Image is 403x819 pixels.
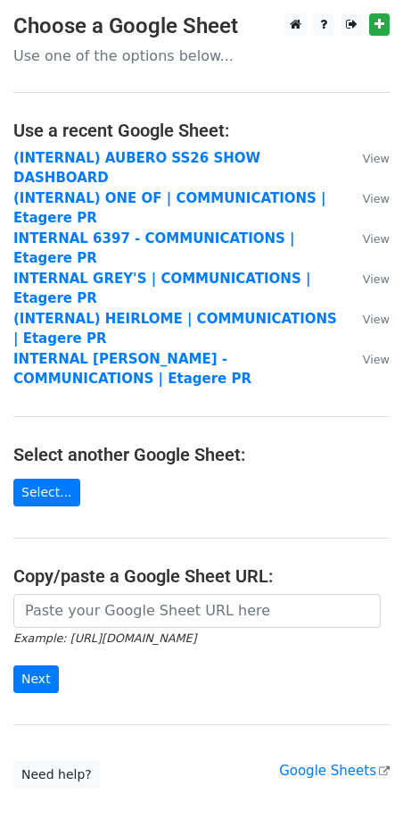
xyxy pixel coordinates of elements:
[279,763,390,779] a: Google Sheets
[13,479,80,506] a: Select...
[13,444,390,465] h4: Select another Google Sheet:
[345,190,390,206] a: View
[13,46,390,65] p: Use one of the options below...
[363,152,390,165] small: View
[13,13,390,39] h3: Choose a Google Sheet
[363,232,390,246] small: View
[345,311,390,327] a: View
[13,351,251,388] a: INTERNAL [PERSON_NAME] - COMMUNICATIONS | Etagere PR
[345,351,390,367] a: View
[13,311,337,347] a: (INTERNAL) HEIRLOME | COMMUNICATIONS | Etagere PR
[13,150,260,187] a: (INTERNAL) AUBERO SS26 SHOW DASHBOARD
[13,230,295,267] a: INTERNAL 6397 - COMMUNICATIONS | Etagere PR
[13,594,381,628] input: Paste your Google Sheet URL here
[345,150,390,166] a: View
[13,271,310,307] a: INTERNAL GREY'S | COMMUNICATIONS | Etagere PR
[13,761,100,789] a: Need help?
[13,120,390,141] h4: Use a recent Google Sheet:
[345,271,390,287] a: View
[13,665,59,693] input: Next
[363,272,390,286] small: View
[13,190,326,227] a: (INTERNAL) ONE OF | COMMUNICATIONS | Etagere PR
[13,565,390,587] h4: Copy/paste a Google Sheet URL:
[345,230,390,247] a: View
[363,313,390,326] small: View
[363,353,390,366] small: View
[363,192,390,205] small: View
[13,631,196,645] small: Example: [URL][DOMAIN_NAME]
